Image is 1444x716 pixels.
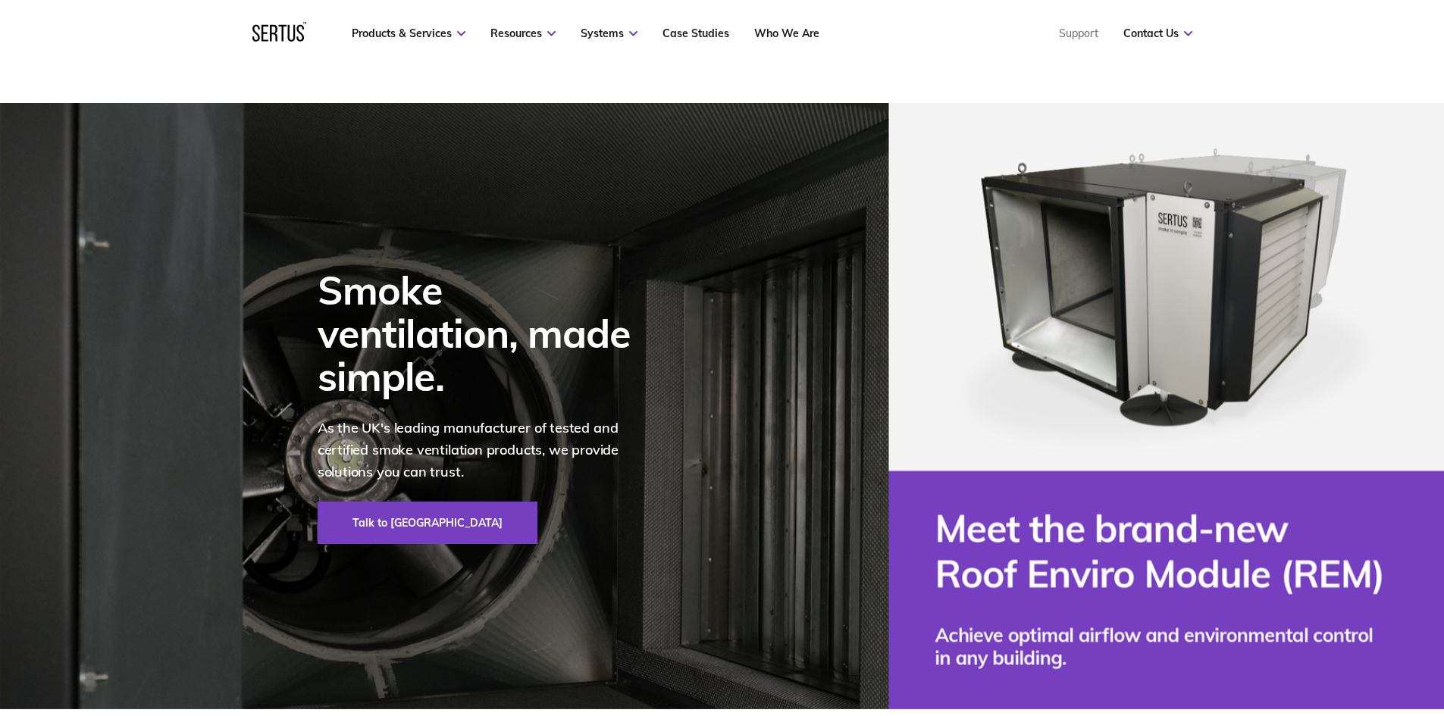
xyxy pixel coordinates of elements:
a: Contact Us [1123,27,1192,40]
a: Who We Are [754,27,819,40]
a: Systems [581,27,637,40]
a: Talk to [GEOGRAPHIC_DATA] [318,502,537,544]
a: Resources [490,27,556,40]
a: Support [1059,27,1098,40]
p: As the UK's leading manufacturer of tested and certified smoke ventilation products, we provide s... [318,417,651,483]
a: Case Studies [662,27,729,40]
div: Smoke ventilation, made simple. [318,268,651,399]
a: Products & Services [352,27,465,40]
